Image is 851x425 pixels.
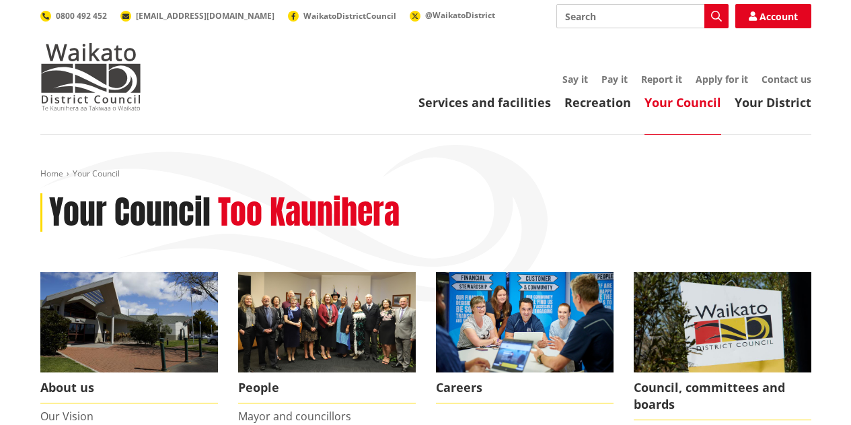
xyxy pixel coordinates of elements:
[601,73,628,86] a: Pay it
[634,272,811,420] a: Waikato-District-Council-sign Council, committees and boards
[40,272,218,403] a: WDC Building 0015 About us
[562,73,588,86] a: Say it
[644,94,721,110] a: Your Council
[556,4,729,28] input: Search input
[288,10,396,22] a: WaikatoDistrictCouncil
[641,73,682,86] a: Report it
[238,272,416,403] a: 2022 Council People
[40,168,811,180] nav: breadcrumb
[56,10,107,22] span: 0800 492 452
[425,9,495,21] span: @WaikatoDistrict
[40,409,94,424] a: Our Vision
[49,193,211,232] h1: Your Council
[696,73,748,86] a: Apply for it
[634,372,811,420] span: Council, committees and boards
[40,10,107,22] a: 0800 492 452
[735,94,811,110] a: Your District
[238,409,351,424] a: Mayor and councillors
[136,10,274,22] span: [EMAIL_ADDRESS][DOMAIN_NAME]
[735,4,811,28] a: Account
[564,94,631,110] a: Recreation
[238,272,416,372] img: 2022 Council
[218,193,400,232] h2: Too Kaunihera
[40,372,218,403] span: About us
[40,272,218,372] img: WDC Building 0015
[40,168,63,179] a: Home
[40,43,141,110] img: Waikato District Council - Te Kaunihera aa Takiwaa o Waikato
[436,272,614,372] img: Office staff in meeting - Career page
[303,10,396,22] span: WaikatoDistrictCouncil
[436,372,614,403] span: Careers
[410,9,495,21] a: @WaikatoDistrict
[762,73,811,86] a: Contact us
[120,10,274,22] a: [EMAIL_ADDRESS][DOMAIN_NAME]
[436,272,614,403] a: Careers
[238,372,416,403] span: People
[73,168,120,179] span: Your Council
[418,94,551,110] a: Services and facilities
[634,272,811,372] img: Waikato-District-Council-sign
